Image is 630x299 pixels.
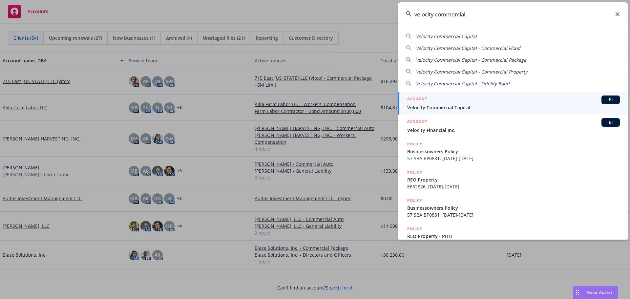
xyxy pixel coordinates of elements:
a: POLICYBusinessowners Policy57 SBA BP0881, [DATE]-[DATE] [398,194,628,222]
span: REO Property [407,176,620,183]
span: Velocity Commercial Capital - Commercial Property [416,69,527,75]
span: Businessowners Policy [407,148,620,155]
span: Velocity Commercial Capital - Fidelity Bond [416,80,510,87]
h5: ACCOUNT [407,96,427,103]
a: POLICYBusinessowners Policy57 SBA BP0881, [DATE]-[DATE] [398,137,628,165]
span: 57 SBA BP0881, [DATE]-[DATE] [407,211,620,218]
h5: POLICY [407,225,422,232]
span: Nova Assist [587,289,613,295]
h5: POLICY [407,141,422,147]
span: 57 SBA BP0881, [DATE]-[DATE] [407,155,620,162]
span: Velocity Financial Inc. [407,127,620,134]
span: BI [604,97,617,103]
span: Businessowners Policy [407,204,620,211]
span: BI [604,119,617,125]
h5: POLICY [407,169,422,176]
a: POLICYREO PropertyE662826, [DATE]-[DATE] [398,165,628,194]
span: Velocity Commercial Capital - Commercial Package [416,57,526,63]
a: ACCOUNTBIVelocity Financial Inc. [398,115,628,137]
span: REO Property - PHH [407,233,620,240]
a: ACCOUNTBIVelocity Commercial Capital [398,92,628,115]
button: Nova Assist [573,286,618,299]
h5: POLICY [407,197,422,204]
div: Drag to move [573,286,581,299]
h5: ACCOUNT [407,118,427,126]
span: Velocity Commercial Capital [416,33,477,39]
input: Search... [398,2,628,26]
a: POLICYREO Property - PHH [398,222,628,250]
span: Velocity Commercial Capital [407,104,620,111]
span: E662826, [DATE]-[DATE] [407,183,620,190]
span: Velocity Commercial Capital - Commercial Flood [416,45,520,51]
